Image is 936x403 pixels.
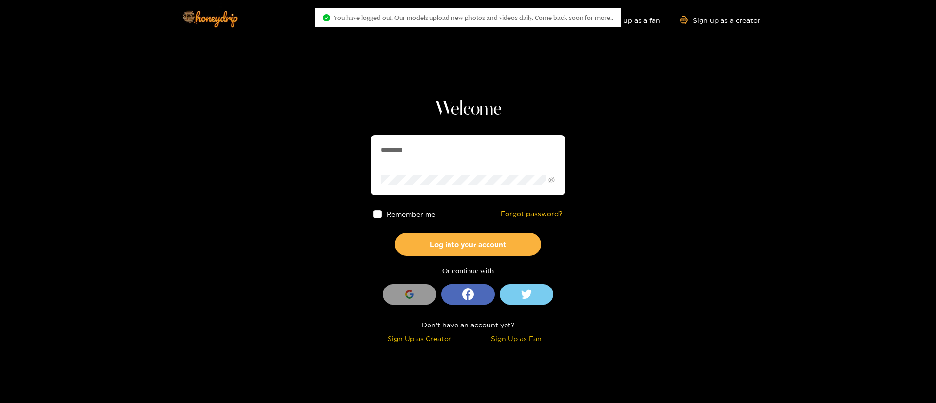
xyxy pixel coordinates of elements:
h1: Welcome [371,97,565,121]
span: check-circle [323,14,330,21]
a: Forgot password? [501,210,563,218]
div: Sign Up as Creator [373,333,466,344]
div: Or continue with [371,266,565,277]
div: Don't have an account yet? [371,319,565,330]
span: Remember me [387,211,435,218]
span: eye-invisible [548,177,555,183]
span: You have logged out. Our models upload new photos and videos daily. Come back soon for more.. [334,14,613,21]
div: Sign Up as Fan [470,333,563,344]
button: Log into your account [395,233,541,256]
a: Sign up as a fan [593,16,660,24]
a: Sign up as a creator [680,16,760,24]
